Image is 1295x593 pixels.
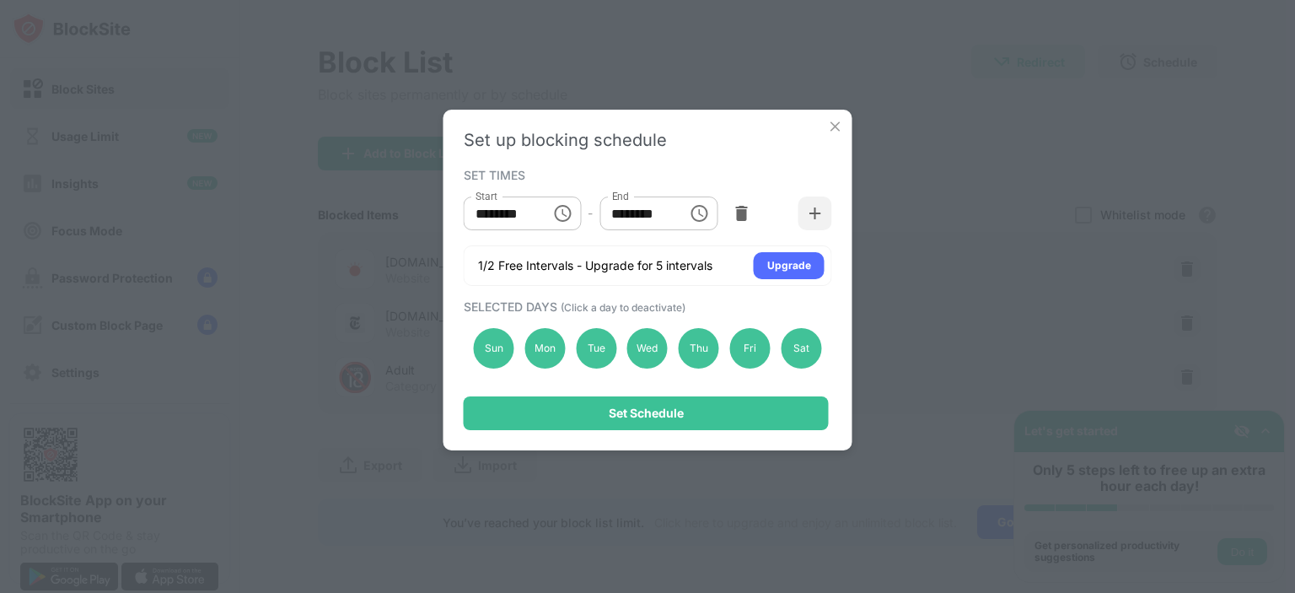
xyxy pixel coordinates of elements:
[464,168,828,181] div: SET TIMES
[627,328,668,369] div: Wed
[781,328,821,369] div: Sat
[679,328,719,369] div: Thu
[524,328,565,369] div: Mon
[588,204,593,223] div: -
[464,299,828,314] div: SELECTED DAYS
[827,118,844,135] img: x-button.svg
[609,407,684,420] div: Set Schedule
[476,189,497,203] label: Start
[474,328,514,369] div: Sun
[682,197,716,230] button: Choose time, selected time is 1:00 PM
[611,189,629,203] label: End
[561,301,685,314] span: (Click a day to deactivate)
[478,257,712,274] div: 1/2 Free Intervals - Upgrade for 5 intervals
[464,130,832,150] div: Set up blocking schedule
[545,197,579,230] button: Choose time, selected time is 10:00 AM
[730,328,771,369] div: Fri
[576,328,616,369] div: Tue
[767,257,811,274] div: Upgrade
